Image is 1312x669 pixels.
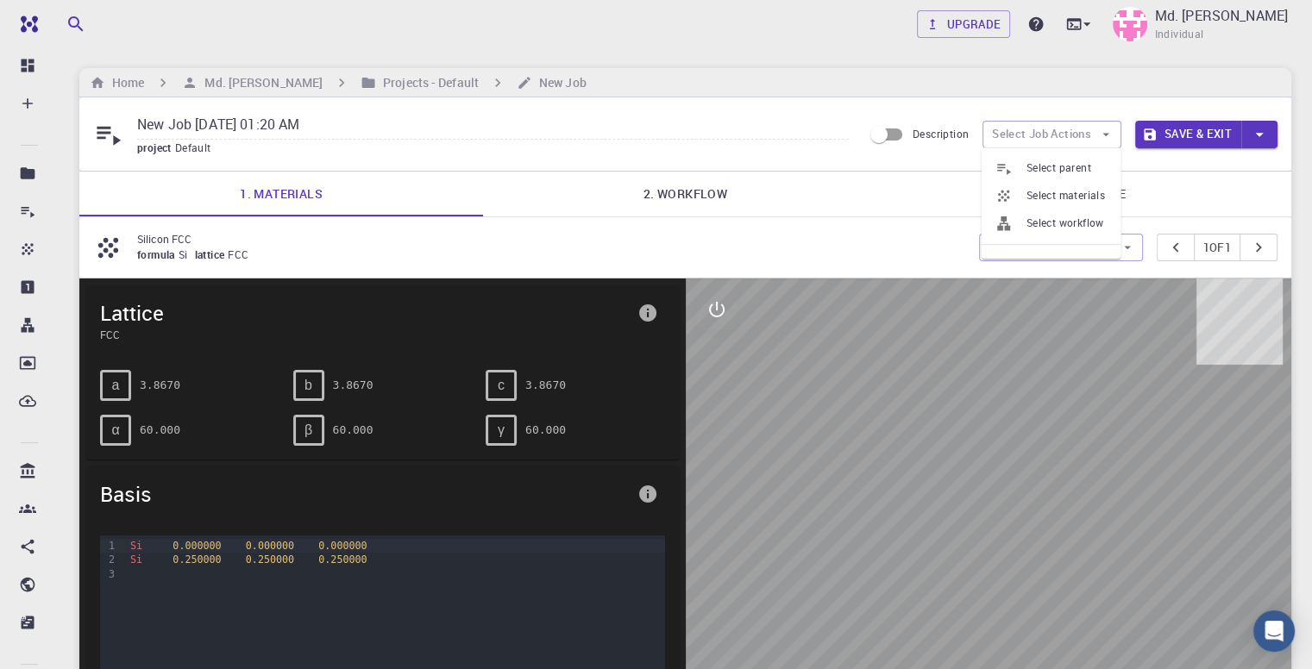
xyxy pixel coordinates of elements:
[1026,187,1108,204] span: Select materials
[140,370,180,400] pre: 3.8670
[137,141,175,154] span: project
[318,540,367,552] span: 0.000000
[100,299,631,327] span: Lattice
[112,378,120,393] span: a
[137,231,965,247] p: Silicon FCC
[483,172,887,216] a: 2. Workflow
[525,370,566,400] pre: 3.8670
[195,247,229,261] span: lattice
[982,121,1121,148] button: Select Job Actions
[631,477,665,511] button: info
[228,247,255,261] span: FCC
[333,415,374,445] pre: 60.000
[913,127,969,141] span: Description
[137,247,179,261] span: formula
[111,422,119,438] span: α
[105,73,144,92] h6: Home
[100,480,631,508] span: Basis
[888,172,1291,216] a: 3. Compute
[246,540,294,552] span: 0.000000
[1135,121,1241,148] button: Save & Exit
[1026,159,1108,177] span: Select parent
[100,553,117,566] div: 2
[79,172,483,216] a: 1. Materials
[525,415,566,445] pre: 60.000
[130,553,142,566] span: Si
[1113,7,1147,41] img: Md. Rasel Hossain
[304,422,312,438] span: β
[631,296,665,330] button: info
[498,378,505,393] span: c
[917,10,1011,38] a: Upgrade
[35,12,97,28] span: Support
[198,73,323,92] h6: Md. [PERSON_NAME]
[318,553,367,566] span: 0.250000
[173,553,221,566] span: 0.250000
[498,422,505,438] span: γ
[100,327,631,342] span: FCC
[1026,215,1108,232] span: Select workflow
[86,73,590,92] nav: breadcrumb
[1157,234,1278,261] div: pager
[100,539,117,553] div: 1
[140,415,180,445] pre: 60.000
[333,370,374,400] pre: 3.8670
[100,567,117,581] div: 3
[173,540,221,552] span: 0.000000
[1154,5,1288,26] p: Md. [PERSON_NAME]
[14,16,38,33] img: logo
[130,540,142,552] span: Si
[175,141,218,154] span: Default
[179,247,195,261] span: Si
[1253,610,1295,652] div: Open Intercom Messenger
[1194,234,1241,261] button: 1of1
[532,73,587,92] h6: New Job
[1154,26,1203,43] span: Individual
[376,73,479,92] h6: Projects - Default
[246,553,294,566] span: 0.250000
[304,378,312,393] span: b
[979,234,1143,261] button: Select Material Actions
